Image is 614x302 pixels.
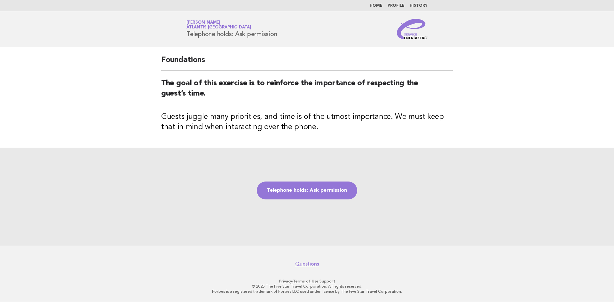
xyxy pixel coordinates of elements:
[161,55,453,71] h2: Foundations
[279,279,292,283] a: Privacy
[410,4,428,8] a: History
[111,289,503,294] p: Forbes is a registered trademark of Forbes LLC used under license by The Five Star Travel Corpora...
[111,279,503,284] p: · ·
[257,182,357,199] a: Telephone holds: Ask permission
[370,4,382,8] a: Home
[161,78,453,104] h2: The goal of this exercise is to reinforce the importance of respecting the guest’s time.
[388,4,405,8] a: Profile
[186,21,277,37] h1: Telephone holds: Ask permission
[111,284,503,289] p: © 2025 The Five Star Travel Corporation. All rights reserved.
[186,20,251,29] a: [PERSON_NAME]Atlantis [GEOGRAPHIC_DATA]
[295,261,319,267] a: Questions
[293,279,319,283] a: Terms of Use
[319,279,335,283] a: Support
[186,26,251,30] span: Atlantis [GEOGRAPHIC_DATA]
[161,112,453,132] h3: Guests juggle many priorities, and time is of the utmost importance. We must keep that in mind wh...
[397,19,428,39] img: Service Energizers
